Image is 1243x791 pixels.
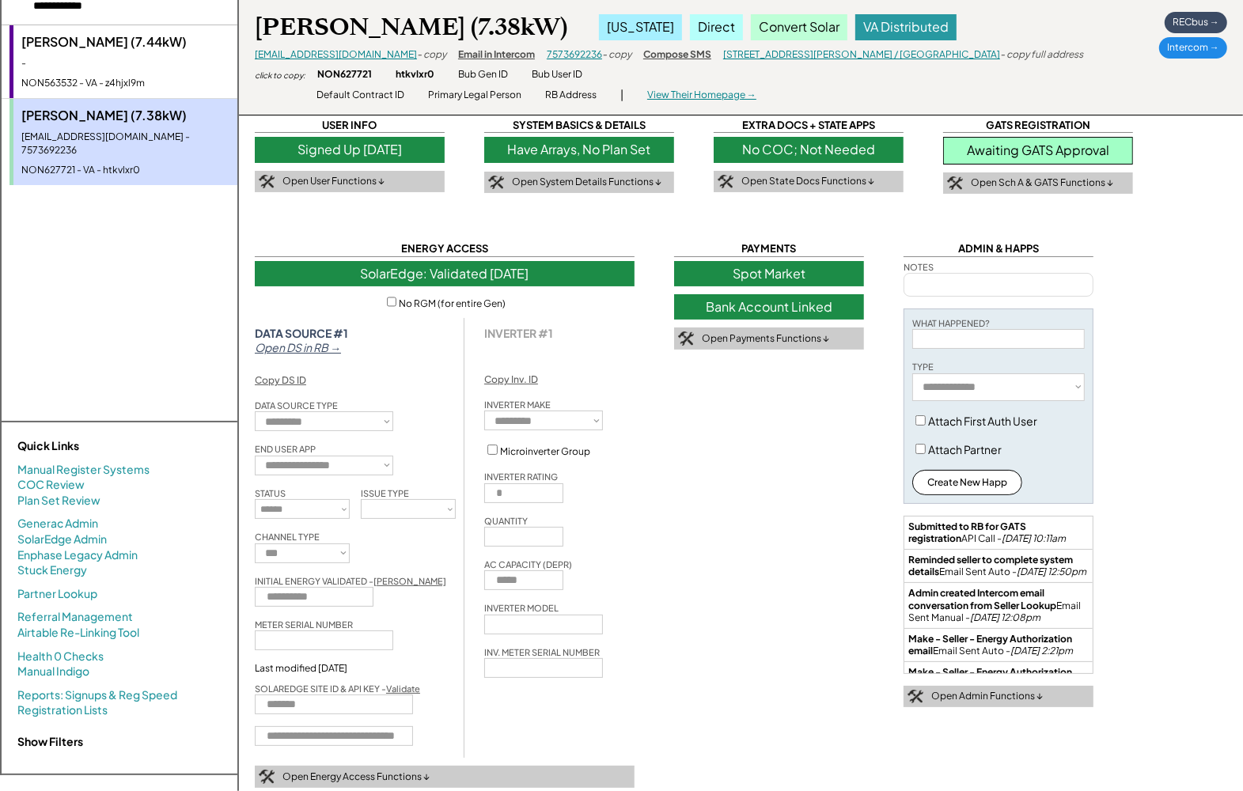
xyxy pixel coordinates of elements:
div: ENERGY ACCESS [255,241,635,256]
strong: DATA SOURCE #1 [255,326,348,340]
a: Airtable Re-Linking Tool [17,625,139,641]
a: Partner Lookup [17,586,97,602]
div: Open User Functions ↓ [282,175,385,188]
a: Referral Management [17,609,133,625]
div: USER INFO [255,118,445,133]
div: Spot Market [674,261,864,286]
img: tool-icon.png [678,331,694,346]
div: TYPE [912,361,934,373]
a: [EMAIL_ADDRESS][DOMAIN_NAME] [255,48,417,60]
label: Microinverter Group [500,445,590,457]
a: Validate [386,683,420,694]
div: Copy DS ID [255,374,306,388]
div: - copy full address [1000,48,1083,62]
div: Awaiting GATS Approval [943,137,1133,164]
img: tool-icon.png [259,770,275,784]
div: NOTES [904,261,934,273]
strong: Admin created Intercom email conversation from Seller Lookup [908,587,1056,611]
div: STATUS [255,487,286,499]
strong: Make - Seller - Energy Authorization email [908,666,1074,691]
label: No RGM (for entire Gen) [399,297,506,309]
div: API Call - [908,520,1089,545]
div: Default Contract ID [316,89,404,102]
div: [PERSON_NAME] (7.38kW) [255,12,567,43]
div: No COC; Not Needed [714,137,904,162]
div: Open Admin Functions ↓ [931,690,1043,703]
label: Attach First Auth User [928,414,1037,428]
a: Manual Register Systems [17,462,150,478]
div: ISSUE TYPE [361,487,409,499]
div: Open Payments Functions ↓ [702,332,829,346]
em: [DATE] 12:50pm [1017,566,1086,577]
div: Signed Up [DATE] [255,137,445,162]
div: [EMAIL_ADDRESS][DOMAIN_NAME] - 7573692236 [21,131,229,157]
em: [DATE] 12:08pm [970,611,1040,623]
div: - [21,57,229,70]
a: COC Review [17,477,85,493]
div: Primary Legal Person [428,89,521,102]
div: Direct [690,14,743,40]
button: Create New Happ [912,470,1022,495]
div: NON627721 - VA - htkvlxr0 [21,164,229,177]
a: Enphase Legacy Admin [17,547,138,563]
div: NON627721 [317,68,372,81]
div: EXTRA DOCS + STATE APPS [714,118,904,133]
div: AC CAPACITY (DEPR) [484,558,572,570]
a: Generac Admin [17,516,98,532]
div: INITIAL ENERGY VALIDATED - [255,575,446,587]
div: [US_STATE] [599,14,682,40]
div: VA Distributed [855,14,957,40]
div: SOLAREDGE SITE ID & API KEY - [255,683,420,694]
div: ADMIN & HAPPS [904,241,1093,256]
div: PAYMENTS [674,241,864,256]
a: Health 0 Checks [17,649,104,664]
a: SolarEdge Admin [17,532,107,547]
div: INV. METER SERIAL NUMBER [484,646,600,658]
strong: Make - Seller - Energy Authorization email [908,633,1074,657]
div: INVERTER MODEL [484,602,559,614]
a: [STREET_ADDRESS][PERSON_NAME] / [GEOGRAPHIC_DATA] [723,48,1000,60]
div: Bub User ID [532,68,582,81]
u: [PERSON_NAME] [373,576,446,586]
div: - copy [417,48,446,62]
div: Open Sch A & GATS Functions ↓ [971,176,1113,190]
strong: Reminded seller to complete system details [908,554,1074,578]
div: RECbus → [1165,12,1227,33]
a: 7573692236 [547,48,602,60]
em: [DATE] 2:21pm [1010,645,1073,657]
div: QUANTITY [484,515,528,527]
label: Attach Partner [928,442,1002,456]
div: END USER APP [255,443,316,455]
div: DATA SOURCE TYPE [255,399,338,411]
div: INVERTER MAKE [484,399,551,411]
a: Stuck Energy [17,562,87,578]
div: [PERSON_NAME] (7.44kW) [21,33,229,51]
div: click to copy: [255,70,305,81]
div: SolarEdge: Validated [DATE] [255,261,635,286]
div: - copy [602,48,631,62]
div: Open State Docs Functions ↓ [741,175,874,188]
div: RB Address [545,89,597,102]
img: tool-icon.png [488,176,504,190]
a: Reports: Signups & Reg Speed [17,687,177,703]
em: Open DS in RB → [255,340,341,354]
a: Plan Set Review [17,493,100,509]
div: WHAT HAPPENED? [912,317,990,329]
div: View Their Homepage → [647,89,756,102]
div: Last modified [DATE] [255,662,347,675]
div: Compose SMS [643,48,711,62]
div: INVERTER #1 [484,326,553,340]
div: Open Energy Access Functions ↓ [282,770,430,784]
div: CHANNEL TYPE [255,531,320,543]
div: INVERTER RATING [484,471,558,483]
div: Have Arrays, No Plan Set [484,137,674,162]
div: GATS REGISTRATION [943,118,1133,133]
img: tool-icon.png [259,175,275,189]
div: Email Sent Auto - [908,633,1089,657]
div: Open System Details Functions ↓ [512,176,661,189]
div: Email Sent Auto - [908,666,1089,691]
div: NON563532 - VA - z4hjxl9m [21,77,229,90]
strong: Submitted to RB for GATS registration [908,520,1028,545]
div: METER SERIAL NUMBER [255,619,353,630]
